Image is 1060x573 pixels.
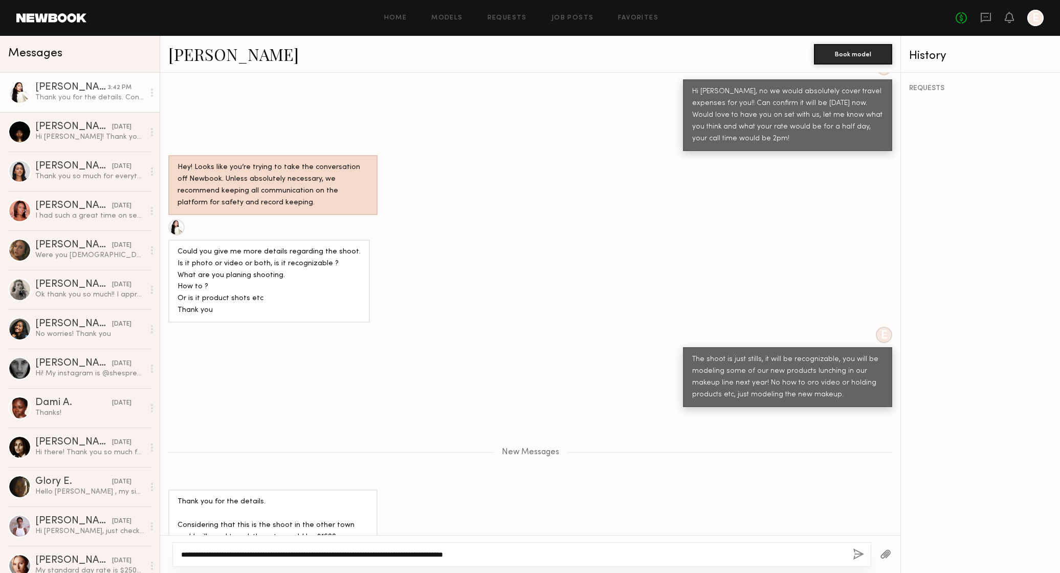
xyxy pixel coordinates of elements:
div: 3:42 PM [108,83,131,93]
a: Requests [488,15,527,22]
div: Thank you for the details. Considering that this is the shoot in the other town and I will need t... [35,93,144,102]
div: Were you [DEMOGRAPHIC_DATA] able to come into agreement? I haven’t heard anything back yet [35,250,144,260]
a: Book model [814,49,892,58]
div: [DATE] [112,398,131,408]
div: Hi [PERSON_NAME]! Thank you so much for reaching out—and I sincerely apologize for the delayed re... [35,132,144,142]
div: [PERSON_NAME] [35,280,112,290]
div: [PERSON_NAME] [35,556,112,566]
span: Messages [8,48,62,59]
div: [DATE] [112,438,131,448]
a: Models [431,15,462,22]
div: [DATE] [112,122,131,132]
div: Hey! Looks like you’re trying to take the conversation off Newbook. Unless absolutely necessary, ... [178,162,368,209]
div: Thank you so much for everything hoping to work together soon 💕 [35,172,144,181]
div: Hi [PERSON_NAME], no we would absolutely cover travel expenses for you!! Can confirm it will be [... [692,86,883,145]
div: Dami A. [35,398,112,408]
div: Thanks! [35,408,144,418]
a: Job Posts [551,15,594,22]
div: The shoot is just stills, it will be recognizable, you will be modeling some of our new products ... [692,354,883,401]
div: [PERSON_NAME] [35,516,112,526]
div: History [909,50,1052,62]
div: [DATE] [112,162,131,172]
div: Hi there! Thank you so much for sending across the details :) the timeline works perfectly for me... [35,448,144,457]
div: [PERSON_NAME] [35,437,112,448]
div: Hi [PERSON_NAME], just checking in for confirmation! [35,526,144,536]
div: [PERSON_NAME] [35,82,108,93]
div: [PERSON_NAME] [35,240,112,250]
a: E [1027,10,1044,26]
div: [DATE] [112,241,131,250]
div: [PERSON_NAME] [35,201,112,211]
a: Favorites [618,15,658,22]
div: Thank you for the details. Considering that this is the shoot in the other town and I will need t... [178,496,368,567]
div: Could you give me more details regarding the shoot. Is it photo or video or both, is it recogniza... [178,246,361,317]
div: Ok thank you so much!! I appreciate it :) also if you're ever working for a client that wants to ... [35,290,144,300]
div: Hi! My instagram is @shespreet. Since I won’t be required to post onto my social as well, the rat... [35,369,144,378]
div: [PERSON_NAME] [35,122,112,132]
div: Hello [PERSON_NAME] , my sincere apologies for not responding sooner. I took a pause on Newbook b... [35,487,144,497]
a: Home [384,15,407,22]
div: REQUESTS [909,85,1052,92]
div: Glory E. [35,477,112,487]
div: I had such a great time on set! Thank you for the opportunity and I can’t wait to see the final s... [35,211,144,221]
div: [DATE] [112,320,131,329]
div: [PERSON_NAME] [35,161,112,172]
a: [PERSON_NAME] [168,43,299,65]
div: No worries! Thank you [35,329,144,339]
span: New Messages [502,448,559,457]
div: [DATE] [112,517,131,526]
div: [PERSON_NAME] [35,358,112,369]
div: [DATE] [112,556,131,566]
div: [PERSON_NAME] [35,319,112,329]
div: [DATE] [112,477,131,487]
button: Book model [814,44,892,65]
div: [DATE] [112,201,131,211]
div: [DATE] [112,359,131,369]
div: [DATE] [112,280,131,290]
